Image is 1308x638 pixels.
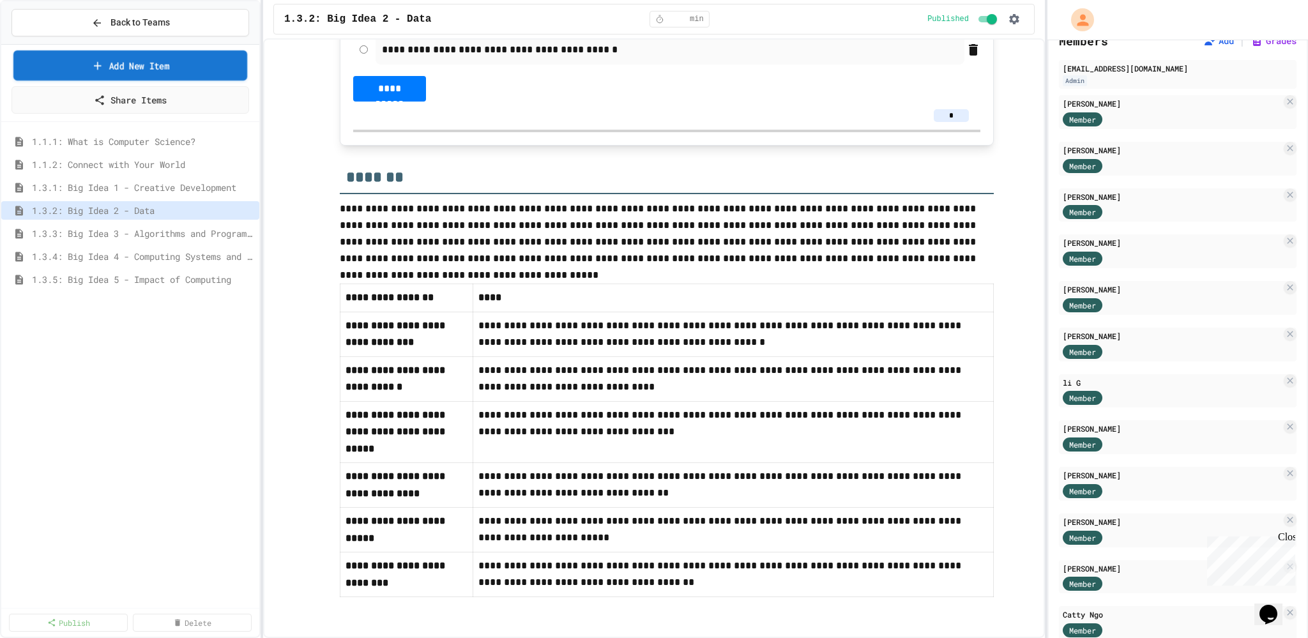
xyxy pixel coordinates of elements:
div: [PERSON_NAME] [1063,563,1281,574]
span: Member [1069,625,1096,636]
iframe: chat widget [1254,587,1295,625]
span: 1.3.2: Big Idea 2 - Data [284,11,431,27]
div: [PERSON_NAME] [1063,469,1281,481]
div: Catty Ngo [1063,609,1281,620]
div: [PERSON_NAME] [1063,284,1281,295]
div: [PERSON_NAME] [1063,237,1281,248]
a: Share Items [11,86,249,114]
span: 1.3.3: Big Idea 3 - Algorithms and Programming [32,227,254,240]
div: [PERSON_NAME] [1063,516,1281,528]
div: Admin [1063,75,1087,86]
div: Chat with us now!Close [5,5,88,81]
span: Member [1069,160,1096,172]
iframe: chat widget [1202,531,1295,586]
button: Grades [1251,34,1297,47]
span: Member [1069,578,1096,589]
span: Member [1069,346,1096,358]
a: Publish [9,614,128,632]
button: Back to Teams [11,9,249,36]
div: [PERSON_NAME] [1063,144,1281,156]
span: 1.1.1: What is Computer Science? [32,135,254,148]
div: [PERSON_NAME] [1063,330,1281,342]
div: [PERSON_NAME] [1063,423,1281,434]
a: Delete [133,614,252,632]
button: Add [1203,34,1234,47]
span: 1.1.2: Connect with Your World [32,158,254,171]
div: My Account [1058,5,1097,34]
a: Add New Item [13,50,247,80]
span: Member [1069,532,1096,543]
div: [PERSON_NAME] [1063,191,1281,202]
span: 1.3.5: Big Idea 5 - Impact of Computing [32,273,254,286]
span: Member [1069,439,1096,450]
div: Content is published and visible to students [927,11,1000,27]
div: [EMAIL_ADDRESS][DOMAIN_NAME] [1063,63,1293,74]
span: Member [1069,392,1096,404]
div: [PERSON_NAME] [1063,98,1281,109]
span: Member [1069,300,1096,311]
span: 1.3.1: Big Idea 1 - Creative Development [32,181,254,194]
span: 1.3.2: Big Idea 2 - Data [32,204,254,217]
span: Member [1069,206,1096,218]
span: Member [1069,114,1096,125]
div: li G [1063,377,1281,388]
h2: Members [1059,32,1108,50]
span: Member [1069,485,1096,497]
span: min [690,14,704,24]
span: Back to Teams [110,16,170,29]
span: | [1239,33,1245,49]
span: Published [927,14,969,24]
span: 1.3.4: Big Idea 4 - Computing Systems and Networks [32,250,254,263]
span: Member [1069,253,1096,264]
